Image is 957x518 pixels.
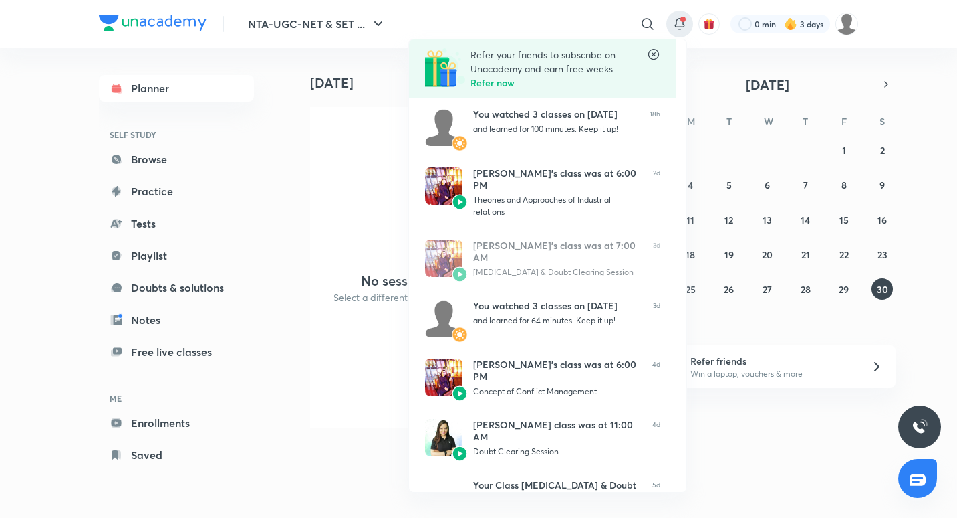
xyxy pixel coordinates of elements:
[409,98,676,157] a: AvatarAvatarYou watched 3 classes on [DATE]and learned for 100 minutes. Keep it up!18h
[473,446,642,458] div: Doubt Clearing Session
[452,446,468,462] img: Avatar
[653,240,660,278] span: 3d
[452,327,468,343] img: Avatar
[652,419,660,458] span: 4d
[473,385,642,398] div: Concept of Conflict Management
[425,419,462,456] img: Avatar
[473,359,642,383] div: [PERSON_NAME]’s class was at 6:00 PM
[470,76,647,90] h6: Refer now
[452,266,468,282] img: Avatar
[473,167,642,191] div: [PERSON_NAME]’s class was at 6:00 PM
[425,300,462,337] img: Avatar
[473,300,642,312] div: You watched 3 classes on [DATE]
[452,194,468,210] img: Avatar
[425,359,462,396] img: Avatar
[409,229,676,289] a: AvatarAvatar[PERSON_NAME]’s class was at 7:00 AM[MEDICAL_DATA] & Doubt Clearing Session3d
[473,194,642,218] div: Theories and Approaches of Industrial relations
[652,359,660,398] span: 4d
[425,108,462,146] img: Avatar
[409,289,676,348] a: AvatarAvatarYou watched 3 classes on [DATE]and learned for 64 minutes. Keep it up!3d
[473,479,642,515] div: Your Class [MEDICAL_DATA] & Doubt Clearing Session has been rescheduled by [PERSON_NAME]
[425,48,465,88] img: Referral
[473,123,639,135] div: and learned for 100 minutes. Keep it up!
[650,108,660,146] span: 18h
[452,135,468,151] img: Avatar
[409,157,676,229] a: AvatarAvatar[PERSON_NAME]’s class was at 6:00 PMTheories and Approaches of Industrial relations2d
[653,300,660,337] span: 3d
[473,266,642,278] div: [MEDICAL_DATA] & Doubt Clearing Session
[409,348,676,408] a: AvatarAvatar[PERSON_NAME]’s class was at 6:00 PMConcept of Conflict Management4d
[473,315,642,327] div: and learned for 64 minutes. Keep it up!
[473,240,642,264] div: [PERSON_NAME]’s class was at 7:00 AM
[425,240,462,277] img: Avatar
[653,167,660,218] span: 2d
[452,385,468,402] img: Avatar
[473,108,639,120] div: You watched 3 classes on [DATE]
[473,419,642,443] div: [PERSON_NAME] class was at 11:00 AM
[425,167,462,205] img: Avatar
[409,408,676,468] a: AvatarAvatar[PERSON_NAME] class was at 11:00 AMDoubt Clearing Session4d
[470,48,647,76] p: Refer your friends to subscribe on Unacademy and earn free weeks
[425,479,462,517] img: Avatar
